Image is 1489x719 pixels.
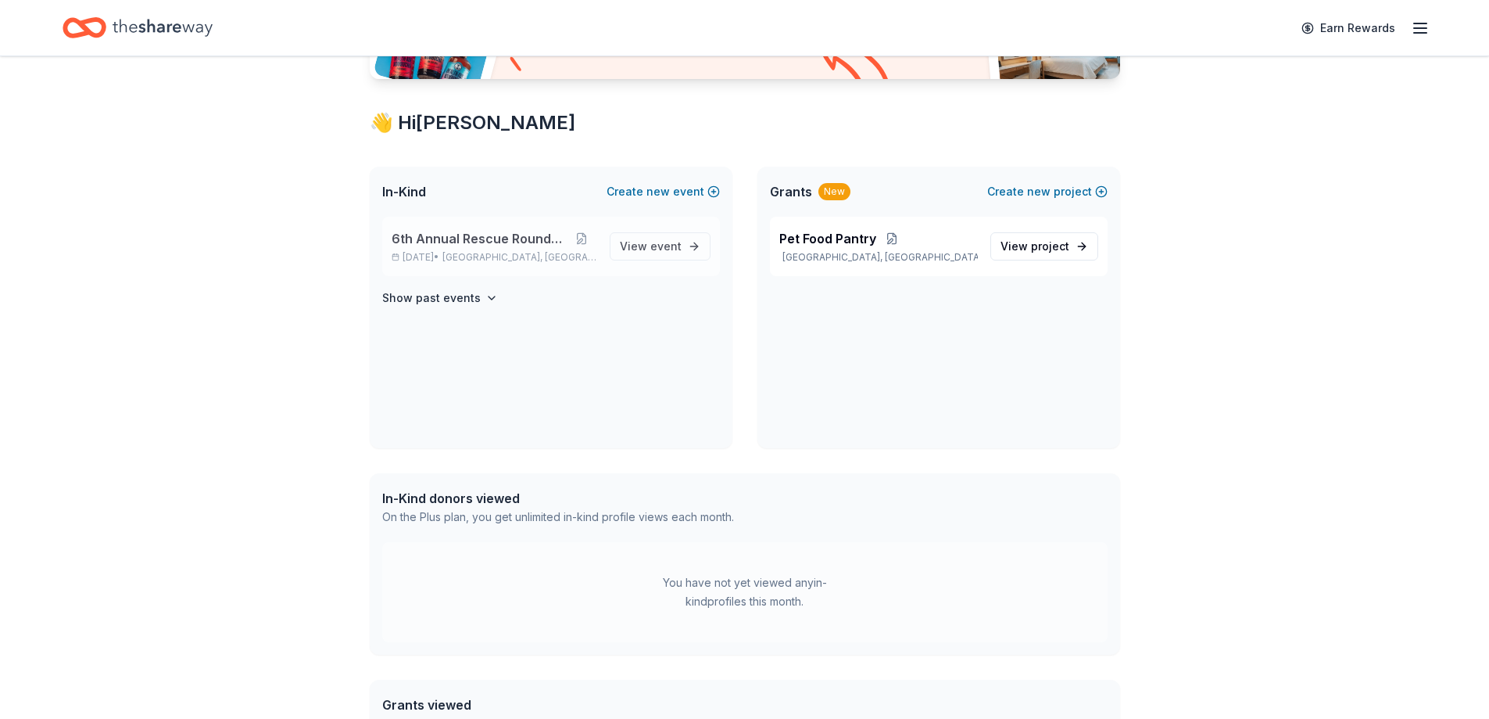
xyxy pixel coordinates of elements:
[1027,182,1051,201] span: new
[818,183,850,200] div: New
[442,251,596,264] span: [GEOGRAPHIC_DATA], [GEOGRAPHIC_DATA]
[620,237,682,256] span: View
[392,251,597,264] p: [DATE] •
[770,182,812,201] span: Grants
[990,232,1098,261] a: View project
[63,9,213,46] a: Home
[779,229,876,248] span: Pet Food Pantry
[610,232,710,261] a: View event
[814,32,893,91] img: Curvy arrow
[382,696,686,714] div: Grants viewed
[647,573,843,611] div: You have not yet viewed any in-kind profiles this month.
[382,489,734,508] div: In-Kind donors viewed
[382,182,426,201] span: In-Kind
[987,182,1108,201] button: Createnewproject
[1031,239,1069,253] span: project
[650,239,682,253] span: event
[382,508,734,527] div: On the Plus plan, you get unlimited in-kind profile views each month.
[392,229,566,248] span: 6th Annual Rescue Roundup
[370,110,1120,135] div: 👋 Hi [PERSON_NAME]
[382,289,481,307] h4: Show past events
[646,182,670,201] span: new
[607,182,720,201] button: Createnewevent
[1292,14,1405,42] a: Earn Rewards
[382,289,498,307] button: Show past events
[1000,237,1069,256] span: View
[779,251,978,264] p: [GEOGRAPHIC_DATA], [GEOGRAPHIC_DATA]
